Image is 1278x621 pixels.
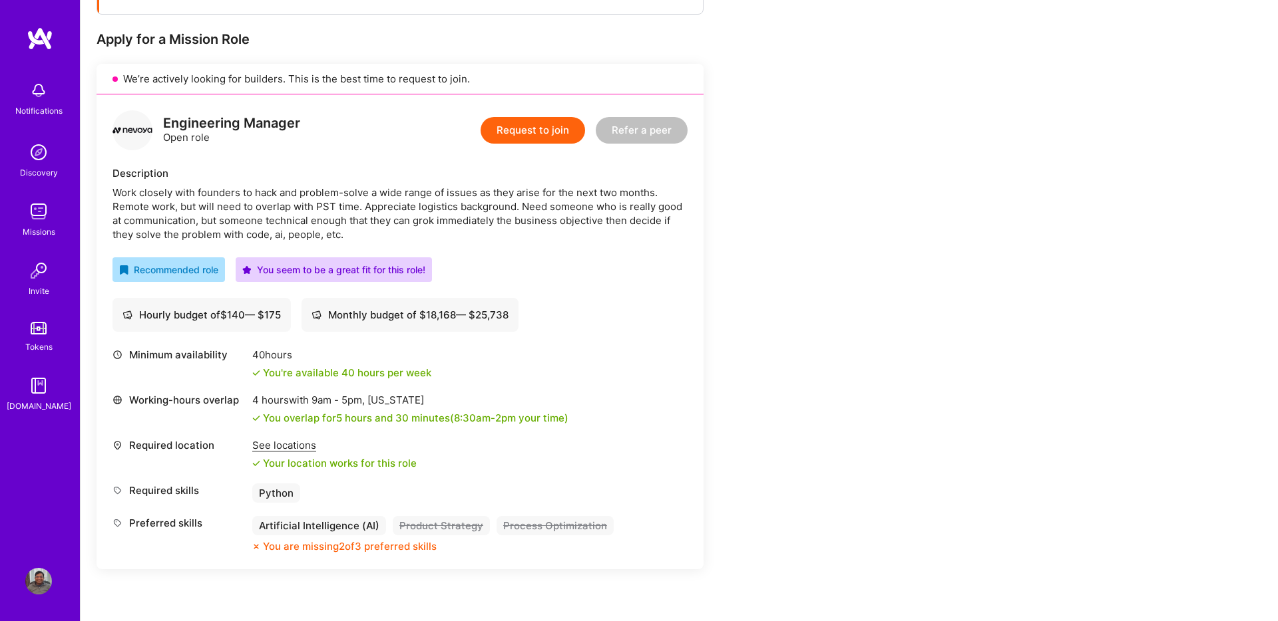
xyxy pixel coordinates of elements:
[25,198,52,225] img: teamwork
[252,438,417,452] div: See locations
[97,31,704,48] div: Apply for a Mission Role
[312,308,509,322] div: Monthly budget of $ 18,168 — $ 25,738
[25,372,52,399] img: guide book
[163,116,300,144] div: Open role
[252,483,300,503] div: Python
[29,284,49,298] div: Invite
[119,265,128,275] i: icon RecommendedBadge
[112,166,688,180] div: Description
[252,543,260,551] i: icon CloseOrange
[119,263,218,277] div: Recommended role
[25,340,53,354] div: Tokens
[252,348,431,362] div: 40 hours
[481,117,585,144] button: Request to join
[112,395,122,405] i: icon World
[252,366,431,380] div: You're available 40 hours per week
[25,77,52,104] img: bell
[263,539,437,553] div: You are missing 2 of 3 preferred skills
[242,263,425,277] div: You seem to be a great fit for this role!
[122,308,281,322] div: Hourly budget of $ 140 — $ 175
[27,27,53,51] img: logo
[393,516,490,535] div: Product Strategy
[25,257,52,284] img: Invite
[25,139,52,166] img: discovery
[112,485,122,495] i: icon Tag
[23,225,55,239] div: Missions
[497,516,614,535] div: Process Optimization
[112,483,246,497] div: Required skills
[252,516,386,535] div: Artificial Intelligence (AI)
[31,322,47,334] img: tokens
[25,568,52,594] img: User Avatar
[112,438,246,452] div: Required location
[309,394,367,406] span: 9am - 5pm ,
[112,348,246,362] div: Minimum availability
[122,310,132,320] i: icon Cash
[112,440,122,450] i: icon Location
[112,186,688,241] div: Work closely with founders to hack and problem-solve a wide range of issues as they arise for the...
[112,393,246,407] div: Working-hours overlap
[242,265,252,275] i: icon PurpleStar
[454,412,516,424] span: 8:30am - 2pm
[20,166,58,180] div: Discovery
[15,104,63,118] div: Notifications
[312,310,321,320] i: icon Cash
[252,369,260,377] i: icon Check
[252,456,417,470] div: Your location works for this role
[112,110,152,150] img: logo
[596,117,688,144] button: Refer a peer
[7,399,71,413] div: [DOMAIN_NAME]
[97,64,704,94] div: We’re actively looking for builders. This is the best time to request to join.
[252,414,260,422] i: icon Check
[263,411,568,425] div: You overlap for 5 hours and 30 minutes ( your time)
[163,116,300,130] div: Engineering Manager
[112,518,122,528] i: icon Tag
[112,516,246,530] div: Preferred skills
[112,350,122,360] i: icon Clock
[252,459,260,467] i: icon Check
[252,393,568,407] div: 4 hours with [US_STATE]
